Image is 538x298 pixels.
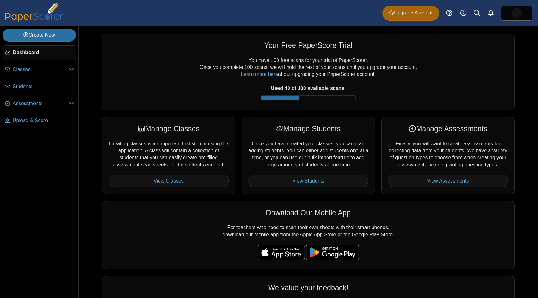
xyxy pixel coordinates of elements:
[3,3,65,22] img: PaperScorer
[248,124,368,134] div: Manage Students
[512,8,522,18] img: ps.JHhghvqd6R7LWXju
[109,57,508,104] div: You have 100 free scans for your trial of PaperScorer. Once you complete 100 scans, we will hold ...
[109,124,229,134] div: Manage Classes
[109,208,508,218] div: Download Our Mobile App
[241,71,278,77] a: Learn more here
[3,17,65,23] a: PaperScorer
[13,49,74,56] span: Dashboard
[258,245,305,260] img: apple-store-badge.svg
[3,96,76,111] a: Assessments
[102,201,515,269] div: For teachers who need to scan their own sheets with their smart phones, download our mobile app f...
[13,117,74,124] span: Upload & Score
[13,66,69,73] span: Classes
[13,83,74,90] span: Students
[306,245,359,260] img: google-play-badge.png
[248,175,368,187] a: View Students
[102,117,235,194] div: Creating classes is an important first step in using the application. A class will contain a coll...
[484,6,498,20] a: Alerts
[13,100,69,107] span: Assessments
[271,86,346,91] b: Used 40 of 100 available scans.
[3,45,76,60] a: Dashboard
[389,9,433,16] span: Upgrade Account
[109,40,508,50] div: Your Free PaperScore Trial
[388,124,508,134] div: Manage Assessments
[109,283,508,293] div: We value your feedback!
[388,175,508,187] a: View Assessments
[3,29,76,41] a: Create New
[512,8,522,18] span: Joseph Freer
[381,117,515,194] div: Finally, you will want to create assessments for collecting data from your students. We have a va...
[3,62,76,77] a: Classes
[3,79,76,94] a: Students
[382,6,439,21] a: Upgrade Account
[242,117,375,194] div: Once you have created your classes, you can start adding students. You can either add students on...
[109,175,229,187] a: View Classes
[3,113,76,128] a: Upload & Score
[501,6,532,21] a: ps.JHhghvqd6R7LWXju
